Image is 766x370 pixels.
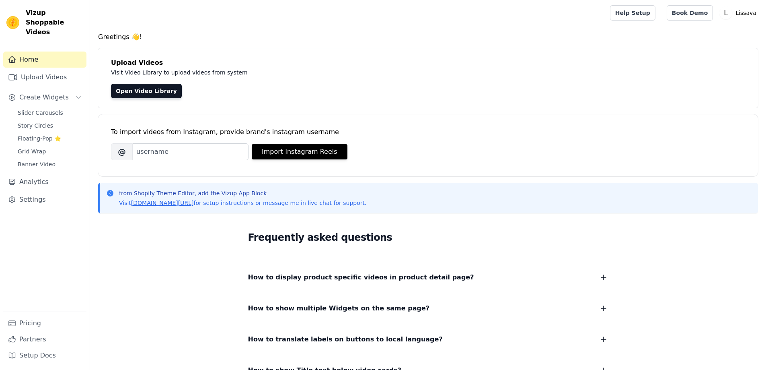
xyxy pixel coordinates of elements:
[13,159,86,170] a: Banner Video
[724,9,728,17] text: L
[13,133,86,144] a: Floating-Pop ⭐
[131,200,194,206] a: [DOMAIN_NAME][URL]
[13,120,86,131] a: Story Circles
[248,303,430,314] span: How to show multiple Widgets on the same page?
[18,122,53,130] span: Story Circles
[119,189,366,197] p: from Shopify Theme Editor, add the Vizup App Block
[3,315,86,331] a: Pricing
[111,58,745,68] h4: Upload Videos
[111,68,471,77] p: Visit Video Library to upload videos from system
[13,107,86,118] a: Slider Carousels
[3,192,86,208] a: Settings
[719,6,760,20] button: L Lissava
[248,229,608,246] h2: Frequently asked questions
[248,303,608,314] button: How to show multiple Widgets on the same page?
[248,334,608,345] button: How to translate labels on buttons to local language?
[111,84,182,98] a: Open Video Library
[26,8,83,37] span: Vizup Shoppable Videos
[610,5,655,21] a: Help Setup
[18,134,61,143] span: Floating-Pop ⭐
[3,89,86,105] button: Create Widgets
[19,93,69,102] span: Create Widgets
[248,272,474,283] span: How to display product specific videos in product detail page?
[3,52,86,68] a: Home
[3,69,86,85] a: Upload Videos
[3,331,86,347] a: Partners
[98,32,758,42] h4: Greetings 👋!
[133,143,248,160] input: username
[119,199,366,207] p: Visit for setup instructions or message me in live chat for support.
[248,272,608,283] button: How to display product specific videos in product detail page?
[252,144,347,159] button: Import Instagram Reels
[18,147,46,155] span: Grid Wrap
[6,16,19,29] img: Vizup
[18,109,63,117] span: Slider Carousels
[3,174,86,190] a: Analytics
[13,146,86,157] a: Grid Wrap
[3,347,86,364] a: Setup Docs
[667,5,713,21] a: Book Demo
[111,127,745,137] div: To import videos from Instagram, provide brand's instagram username
[732,6,760,20] p: Lissava
[111,143,133,160] span: @
[248,334,443,345] span: How to translate labels on buttons to local language?
[18,160,55,168] span: Banner Video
